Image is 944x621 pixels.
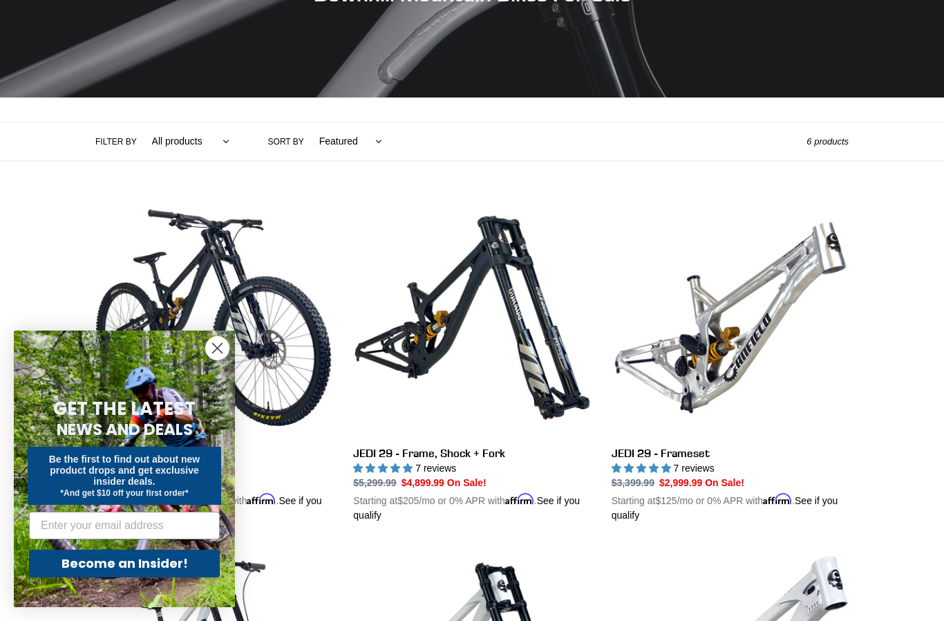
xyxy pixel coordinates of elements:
[205,336,229,360] button: Close dialog
[57,418,193,441] span: NEWS AND DEALS
[268,136,304,148] label: Sort by
[60,488,188,498] span: *And get $10 off your first order*
[29,512,220,539] input: Enter your email address
[29,550,220,577] button: Become an Insider!
[806,136,849,147] span: 6 products
[49,454,200,487] span: Be the first to find out about new product drops and get exclusive insider deals.
[53,396,196,421] span: GET THE LATEST
[95,136,137,148] label: Filter by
